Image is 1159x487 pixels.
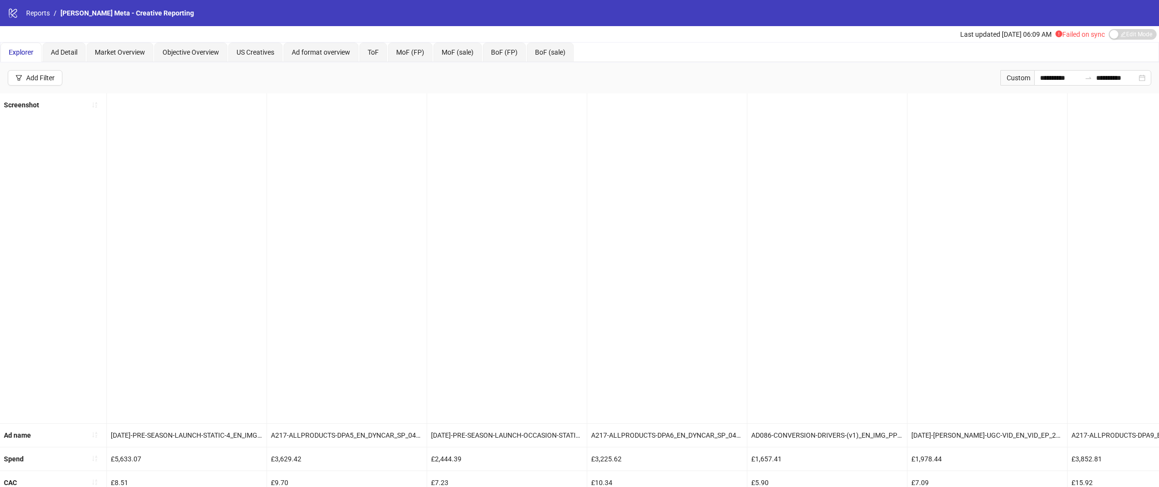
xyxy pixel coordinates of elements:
span: Ad Detail [51,48,77,56]
span: BoF (sale) [535,48,565,56]
span: [PERSON_NAME] Meta - Creative Reporting [60,9,194,17]
span: Explorer [9,48,33,56]
b: CAC [4,479,17,487]
div: [DATE]-[PERSON_NAME]-UGC-VID_EN_VID_EP_29072025_F_CC_SC13_None_UGC [907,424,1067,447]
span: Last updated [DATE] 06:09 AM [960,30,1052,38]
span: MoF (FP) [396,48,424,56]
div: [DATE]-PRE-SEASON-LAUNCH-OCCASION-STATIC-4_EN_IMG_NI_30072025_F_CC_SC1_None_SEASONAL [427,424,587,447]
span: sort-ascending [91,102,98,108]
div: £2,444.39 [427,447,587,471]
div: A217-ALLPRODUCTS-DPA6_EN_DYNCAR_SP_04032025_F_CC_SC1_None_BAU [587,424,747,447]
div: £5,633.07 [107,447,267,471]
span: sort-ascending [91,431,98,438]
span: MoF (sale) [442,48,474,56]
div: Custom [1000,70,1034,86]
span: sort-ascending [91,455,98,462]
div: A217-ALLPRODUCTS-DPA5_EN_DYNCAR_SP_04032025_F_CC_SC1_None_BAU [267,424,427,447]
div: Add Filter [26,74,55,82]
div: £1,657.41 [747,447,907,471]
b: Ad name [4,431,31,439]
b: Spend [4,455,24,463]
div: £3,225.62 [587,447,747,471]
button: Add Filter [8,70,62,86]
span: sort-ascending [91,479,98,486]
a: Reports [24,8,52,18]
span: swap-right [1085,74,1092,82]
li: / [54,8,57,18]
span: Ad format overview [292,48,350,56]
div: [DATE]-PRE-SEASON-LAUNCH-STATIC-4_EN_IMG_NI_28072025_F_CC_SC1_USP10_SEASONAL [107,424,267,447]
div: £3,629.42 [267,447,427,471]
span: Failed on sync [1055,30,1105,38]
div: £1,978.44 [907,447,1067,471]
span: filter [15,74,22,81]
span: ToF [368,48,379,56]
span: exclamation-circle [1055,30,1062,37]
span: BoF (FP) [491,48,518,56]
div: AD086-CONVERSION-DRIVERS-(v1)_EN_IMG_PP_30052025_F_CC_SC24_None_BAU [747,424,907,447]
span: Market Overview [95,48,145,56]
span: to [1085,74,1092,82]
span: Objective Overview [163,48,219,56]
span: US Creatives [237,48,274,56]
b: Screenshot [4,101,39,109]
